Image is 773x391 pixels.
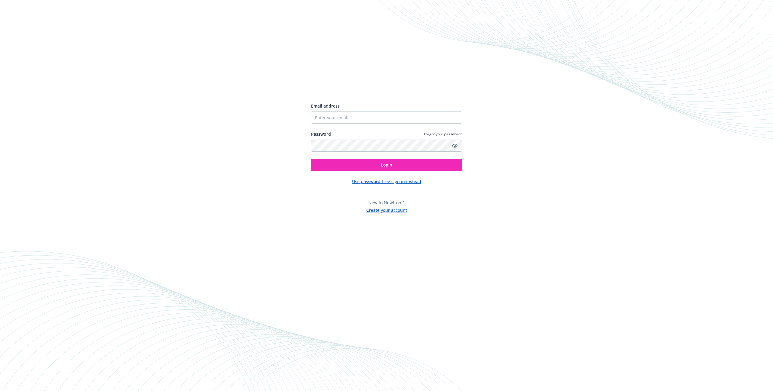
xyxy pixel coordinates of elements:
[366,206,407,213] button: Create your account
[311,81,368,92] img: Newfront logo
[311,159,462,171] button: Login
[381,162,392,168] span: Login
[311,131,331,137] label: Password
[311,103,340,109] span: Email address
[368,200,405,205] span: New to Newfront?
[311,140,462,152] input: Enter your password
[424,131,462,137] a: Forgot your password?
[311,111,462,124] input: Enter your email
[352,178,421,185] button: Use password-free sign in instead
[451,142,458,149] a: Show password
